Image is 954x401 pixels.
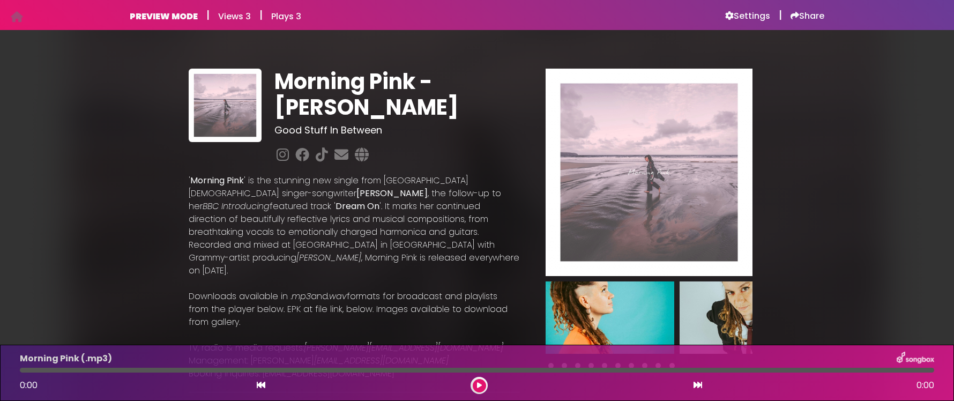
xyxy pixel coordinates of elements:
[203,200,270,212] em: BBC Introducing
[190,174,244,187] strong: Morning Pink
[546,281,674,354] img: xEf9VydTRLO1GjFSynYb
[546,69,752,276] img: Main Media
[271,11,301,21] h6: Plays 3
[189,341,520,354] p: TV, radio & media requests:
[20,379,38,391] span: 0:00
[336,200,379,212] strong: Dream On
[356,187,428,199] strong: [PERSON_NAME]
[274,69,519,120] h1: Morning Pink - [PERSON_NAME]
[296,251,361,264] em: [PERSON_NAME]
[791,11,824,21] a: Share
[206,9,210,21] h5: |
[130,11,198,21] h6: PREVIEW MODE
[292,290,311,302] em: mp3
[916,379,934,392] span: 0:00
[274,124,519,136] h3: Good Stuff In Between
[189,69,262,142] img: gX5RIHKmT12MbWUyud3X
[20,352,112,365] p: Morning Pink (.mp3)
[189,174,520,277] p: ' ' is the stunning new single from [GEOGRAPHIC_DATA][DEMOGRAPHIC_DATA] singer-songwriter , the f...
[725,11,770,21] a: Settings
[779,9,782,21] h5: |
[189,290,520,329] p: Downloads available in . and formats for broadcast and playlists from the player below. EPK at fi...
[218,11,251,21] h6: Views 3
[328,290,347,302] em: .wav
[897,352,934,366] img: songbox-logo-white.png
[259,9,263,21] h5: |
[680,281,808,354] img: 6bcKoAbxR2yzHkjx30mA
[304,341,503,354] em: [PERSON_NAME][EMAIL_ADDRESS][DOMAIN_NAME]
